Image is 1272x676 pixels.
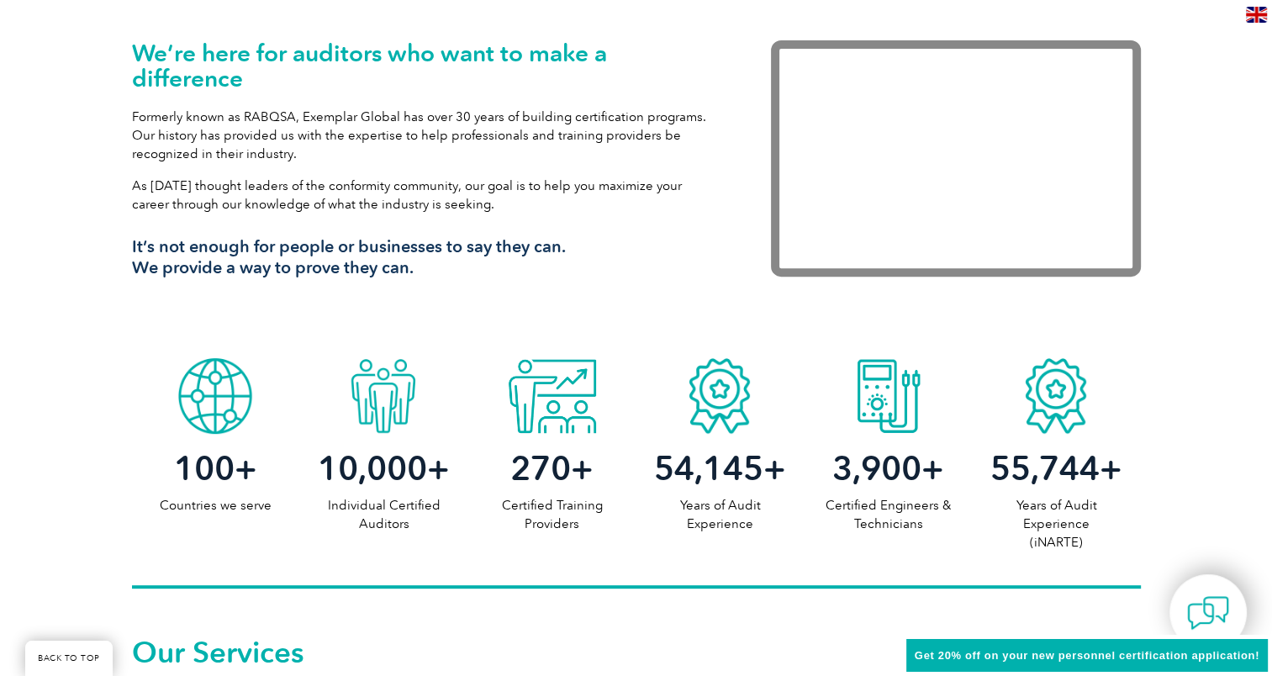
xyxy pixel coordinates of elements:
[132,496,300,515] p: Countries we serve
[318,448,427,489] span: 10,000
[1246,7,1267,23] img: en
[467,496,636,533] p: Certified Training Providers
[1187,592,1229,634] img: contact-chat.png
[915,649,1259,662] span: Get 20% off on your new personnel certification application!
[132,40,720,91] h1: We’re here for auditors who want to make a difference
[636,455,804,482] h2: +
[467,455,636,482] h2: +
[132,455,300,482] h2: +
[510,448,571,489] span: 270
[654,448,763,489] span: 54,145
[132,108,720,163] p: Formerly known as RABQSA, Exemplar Global has over 30 years of building certification programs. O...
[990,448,1100,489] span: 55,744
[972,455,1140,482] h2: +
[771,40,1141,277] iframe: Exemplar Global: Working together to make a difference
[972,496,1140,552] p: Years of Audit Experience (iNARTE)
[804,455,972,482] h2: +
[636,496,804,533] p: Years of Audit Experience
[132,177,720,214] p: As [DATE] thought leaders of the conformity community, our goal is to help you maximize your care...
[832,448,921,489] span: 3,900
[299,455,467,482] h2: +
[132,639,1141,666] h2: Our Services
[132,236,720,278] h3: It’s not enough for people or businesses to say they can. We provide a way to prove they can.
[804,496,972,533] p: Certified Engineers & Technicians
[174,448,235,489] span: 100
[25,641,113,676] a: BACK TO TOP
[299,496,467,533] p: Individual Certified Auditors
